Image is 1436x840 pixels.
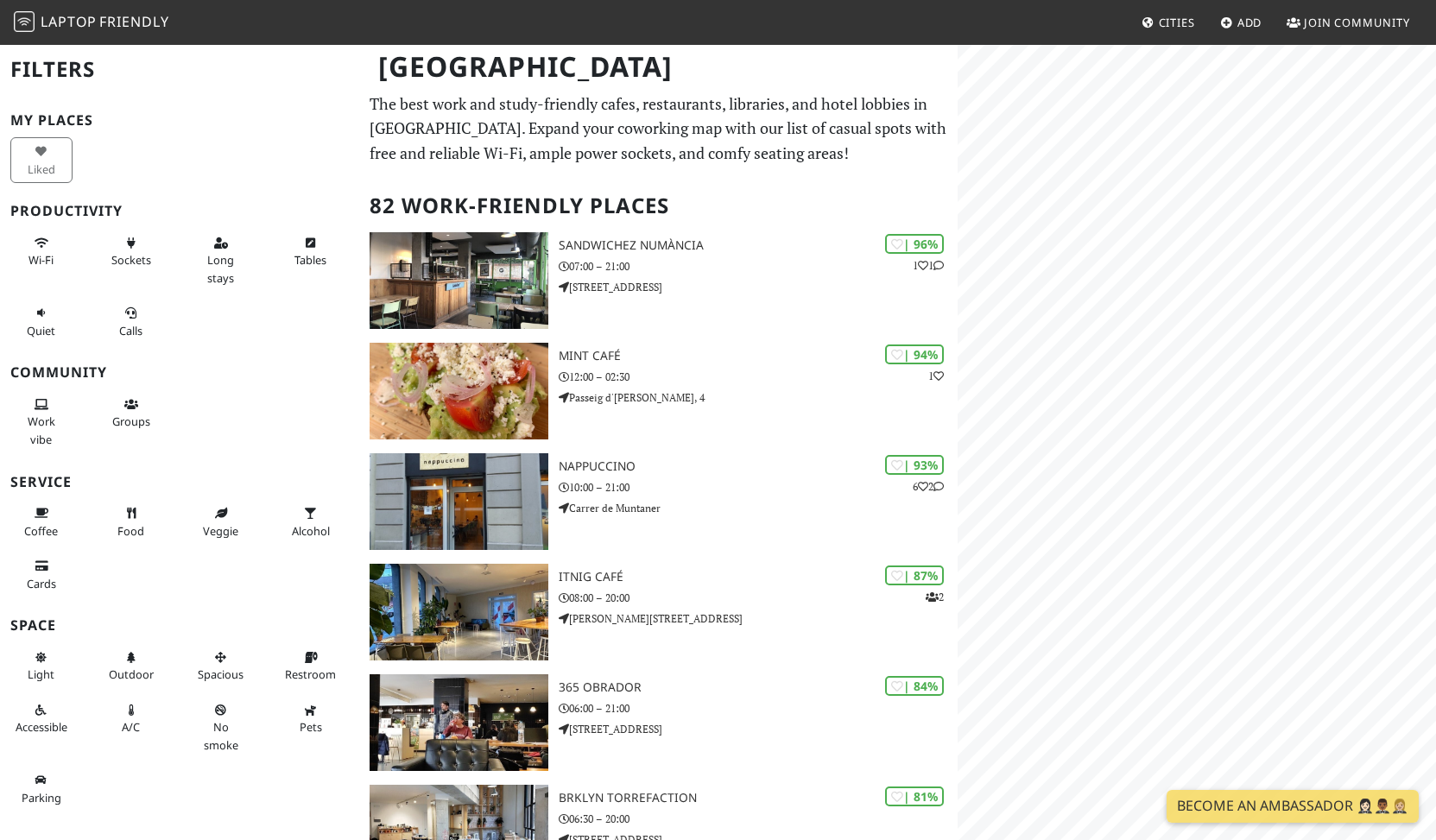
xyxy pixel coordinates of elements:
div: | 84% [885,676,944,696]
button: Veggie [190,499,252,545]
button: Long stays [190,229,252,292]
span: People working [28,414,55,446]
p: 07:00 – 21:00 [559,258,958,275]
button: A/C [100,696,162,742]
h2: 82 Work-Friendly Places [370,180,947,232]
span: Cities [1159,15,1195,30]
span: Video/audio calls [119,323,142,338]
button: Calls [100,299,162,344]
button: Outdoor [100,643,162,689]
button: Accessible [10,696,73,742]
button: Spacious [190,643,252,689]
span: Friendly [99,12,168,31]
p: 10:00 – 21:00 [559,479,958,496]
button: Coffee [10,499,73,545]
p: 2 [926,589,944,605]
span: Veggie [203,523,238,539]
p: [PERSON_NAME][STREET_ADDRESS] [559,610,958,627]
span: Power sockets [111,252,151,268]
p: 6 2 [913,478,944,495]
button: Wi-Fi [10,229,73,275]
a: Itnig Café | 87% 2 Itnig Café 08:00 – 20:00 [PERSON_NAME][STREET_ADDRESS] [359,564,958,660]
span: Stable Wi-Fi [28,252,54,268]
h3: Community [10,364,349,381]
h3: Nappuccino [559,459,958,474]
p: Passeig d'[PERSON_NAME], 4 [559,389,958,406]
h3: Productivity [10,203,349,219]
button: Work vibe [10,390,73,453]
span: Coffee [24,523,58,539]
span: Pet friendly [300,719,322,735]
h3: 365 Obrador [559,680,958,695]
p: 12:00 – 02:30 [559,369,958,385]
h1: [GEOGRAPHIC_DATA] [364,43,954,91]
a: Become an Ambassador 🤵🏻‍♀️🤵🏾‍♂️🤵🏼‍♀️ [1167,790,1419,823]
span: Quiet [27,323,55,338]
h2: Filters [10,43,349,96]
img: Itnig Café [370,564,548,660]
a: LaptopFriendly LaptopFriendly [14,8,169,38]
span: Restroom [285,666,336,682]
span: Smoke free [204,719,238,752]
span: Credit cards [27,576,56,591]
button: Pets [280,696,342,742]
span: Air conditioned [122,719,140,735]
p: 1 [928,368,944,384]
h3: Service [10,474,349,490]
div: | 81% [885,786,944,806]
h3: SandwiChez Numància [559,238,958,253]
img: Nappuccino [370,453,548,550]
button: Sockets [100,229,162,275]
h3: BRKLYN Torrefaction [559,791,958,805]
span: Natural light [28,666,54,682]
p: 08:00 – 20:00 [559,590,958,606]
span: Laptop [41,12,97,31]
a: Mint Café | 94% 1 Mint Café 12:00 – 02:30 Passeig d'[PERSON_NAME], 4 [359,343,958,439]
p: 06:00 – 21:00 [559,700,958,717]
img: 365 Obrador [370,674,548,771]
span: Group tables [112,414,150,429]
a: 365 Obrador | 84% 365 Obrador 06:00 – 21:00 [STREET_ADDRESS] [359,674,958,771]
button: Alcohol [280,499,342,545]
p: [STREET_ADDRESS] [559,279,958,295]
img: Mint Café [370,343,548,439]
img: LaptopFriendly [14,11,35,32]
a: Cities [1135,7,1202,38]
span: Join Community [1304,15,1410,30]
span: Long stays [207,252,234,285]
h3: Mint Café [559,349,958,363]
a: Join Community [1280,7,1417,38]
h3: My Places [10,112,349,129]
p: 06:30 – 20:00 [559,811,958,827]
span: Spacious [198,666,244,682]
a: Add [1213,7,1269,38]
button: Parking [10,766,73,812]
button: Food [100,499,162,545]
button: Quiet [10,299,73,344]
span: Accessible [16,719,67,735]
button: Groups [100,390,162,436]
span: Food [117,523,144,539]
button: Light [10,643,73,689]
h3: Space [10,617,349,634]
img: SandwiChez Numància [370,232,548,329]
h3: Itnig Café [559,570,958,584]
button: Cards [10,552,73,597]
p: [STREET_ADDRESS] [559,721,958,737]
a: SandwiChez Numància | 96% 11 SandwiChez Numància 07:00 – 21:00 [STREET_ADDRESS] [359,232,958,329]
p: The best work and study-friendly cafes, restaurants, libraries, and hotel lobbies in [GEOGRAPHIC_... [370,92,947,166]
span: Work-friendly tables [294,252,326,268]
div: | 96% [885,234,944,254]
button: Tables [280,229,342,275]
button: Restroom [280,643,342,689]
button: No smoke [190,696,252,759]
span: Alcohol [292,523,330,539]
a: Nappuccino | 93% 62 Nappuccino 10:00 – 21:00 Carrer de Muntaner [359,453,958,550]
div: | 94% [885,344,944,364]
p: Carrer de Muntaner [559,500,958,516]
div: | 93% [885,455,944,475]
span: Parking [22,790,61,805]
p: 1 1 [913,257,944,274]
span: Outdoor area [109,666,154,682]
div: | 87% [885,565,944,585]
